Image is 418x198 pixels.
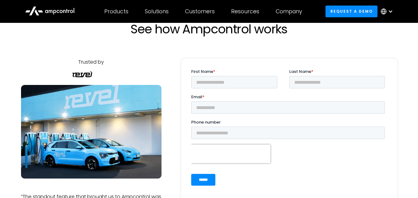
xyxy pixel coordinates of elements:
[104,8,128,15] div: Products
[191,69,387,196] iframe: Form 0
[231,8,259,15] div: Resources
[145,8,169,15] div: Solutions
[325,6,377,17] a: Request a demo
[276,8,302,15] div: Company
[185,8,215,15] div: Customers
[73,22,345,36] h1: See how Ampcontrol works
